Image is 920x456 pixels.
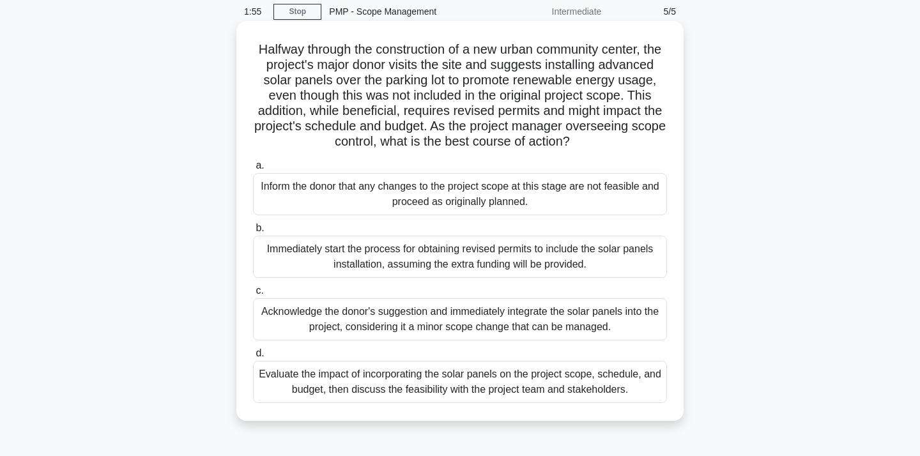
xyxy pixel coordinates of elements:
span: d. [256,347,264,358]
span: b. [256,222,264,233]
h5: Halfway through the construction of a new urban community center, the project's major donor visit... [252,42,668,150]
span: a. [256,160,264,171]
div: Inform the donor that any changes to the project scope at this stage are not feasible and proceed... [253,173,667,215]
span: c. [256,285,263,296]
div: Immediately start the process for obtaining revised permits to include the solar panels installat... [253,236,667,278]
div: Acknowledge the donor's suggestion and immediately integrate the solar panels into the project, c... [253,298,667,340]
a: Stop [273,4,321,20]
div: Evaluate the impact of incorporating the solar panels on the project scope, schedule, and budget,... [253,361,667,403]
